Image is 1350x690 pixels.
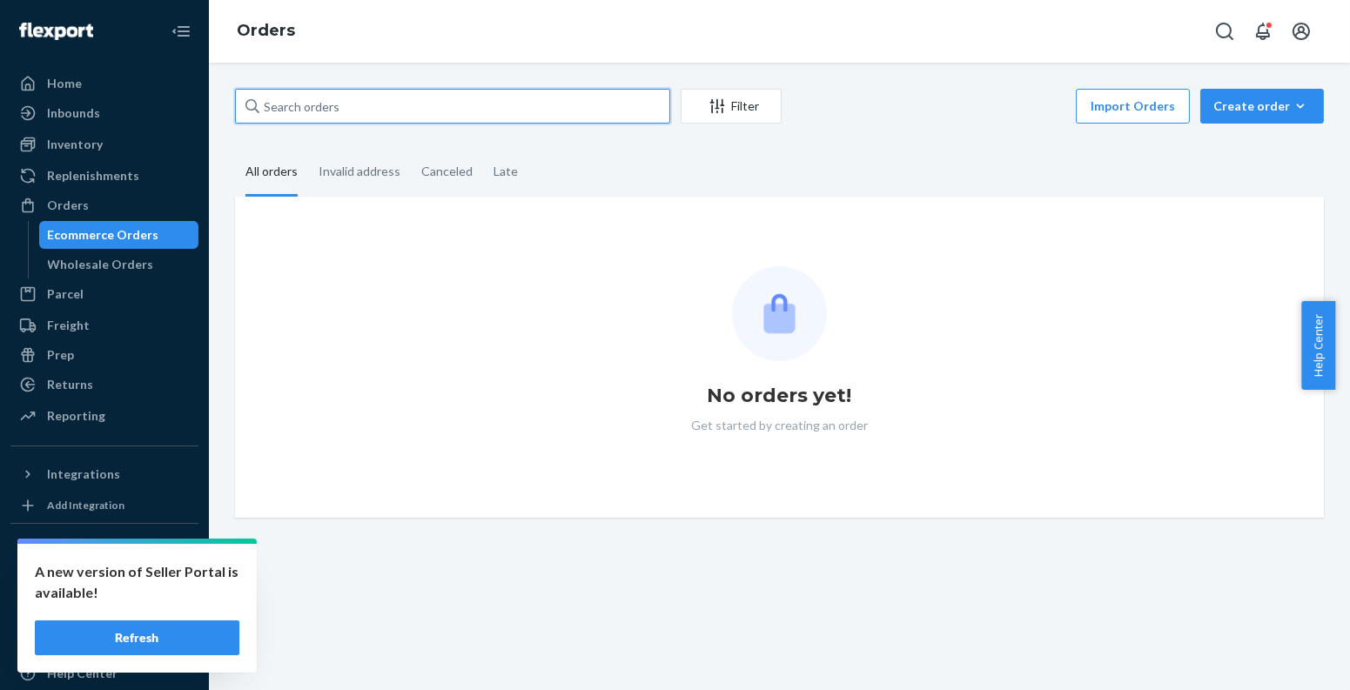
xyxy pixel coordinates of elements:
div: Orders [47,197,89,214]
div: Freight [47,317,90,334]
a: Ecommerce Orders [39,221,199,249]
div: Integrations [47,466,120,483]
button: Open notifications [1246,14,1280,49]
a: Add Fast Tag [10,573,198,593]
p: Get started by creating an order [691,417,868,434]
div: Late [494,149,518,194]
div: Home [47,75,82,92]
a: Settings [10,600,198,628]
div: Reporting [47,407,105,425]
div: Inbounds [47,104,100,122]
button: Import Orders [1076,89,1190,124]
a: Orders [237,21,295,40]
button: Fast Tags [10,538,198,566]
p: A new version of Seller Portal is available! [35,561,239,603]
div: Add Integration [47,498,124,512]
a: Freight [10,312,198,339]
div: Wholesale Orders [48,256,154,273]
a: Help Center [10,660,198,687]
a: Wholesale Orders [39,251,199,278]
input: Search orders [235,89,670,124]
div: All orders [245,149,298,197]
div: Inventory [47,136,103,153]
a: Reporting [10,402,198,430]
a: Inbounds [10,99,198,127]
a: Add Integration [10,495,198,516]
button: Help Center [1301,301,1335,390]
button: Close Navigation [164,14,198,49]
img: Flexport logo [19,23,93,40]
a: Replenishments [10,162,198,190]
a: Talk to Support [10,630,198,658]
div: Filter [682,97,781,115]
div: Invalid address [319,149,400,194]
button: Open account menu [1284,14,1319,49]
div: Canceled [421,149,473,194]
button: Create order [1200,89,1324,124]
button: Open Search Box [1207,14,1242,49]
button: Integrations [10,460,198,488]
div: Prep [47,346,74,364]
h1: No orders yet! [708,382,852,410]
a: Home [10,70,198,97]
div: Parcel [47,285,84,303]
a: Inventory [10,131,198,158]
a: Prep [10,341,198,369]
div: Ecommerce Orders [48,226,159,244]
div: Create order [1213,97,1311,115]
img: Empty list [732,266,827,361]
a: Parcel [10,280,198,308]
button: Filter [681,89,782,124]
a: Returns [10,371,198,399]
ol: breadcrumbs [223,6,309,57]
button: Refresh [35,620,239,655]
a: Orders [10,191,198,219]
div: Returns [47,376,93,393]
div: Replenishments [47,167,139,184]
div: Help Center [47,665,118,682]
